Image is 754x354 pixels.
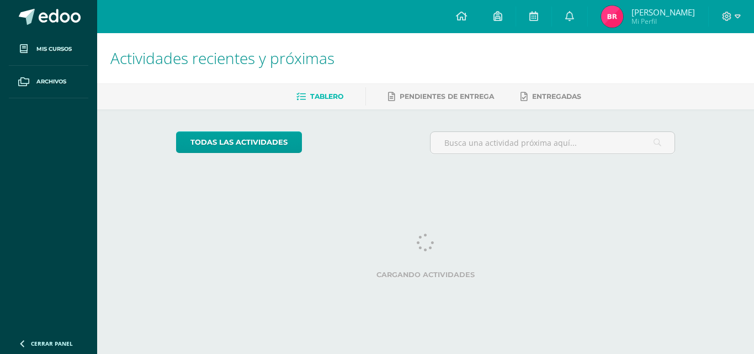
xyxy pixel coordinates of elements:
[36,77,66,86] span: Archivos
[9,33,88,66] a: Mis cursos
[400,92,494,101] span: Pendientes de entrega
[601,6,623,28] img: 978aa50d76ff4f40682048640b10a59c.png
[631,7,695,18] span: [PERSON_NAME]
[176,271,676,279] label: Cargando actividades
[9,66,88,98] a: Archivos
[388,88,494,105] a: Pendientes de entrega
[31,340,73,347] span: Cerrar panel
[176,131,302,153] a: todas las Actividades
[296,88,343,105] a: Tablero
[532,92,581,101] span: Entregadas
[36,45,72,54] span: Mis cursos
[521,88,581,105] a: Entregadas
[310,92,343,101] span: Tablero
[431,132,675,154] input: Busca una actividad próxima aquí...
[631,17,695,26] span: Mi Perfil
[110,47,334,68] span: Actividades recientes y próximas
